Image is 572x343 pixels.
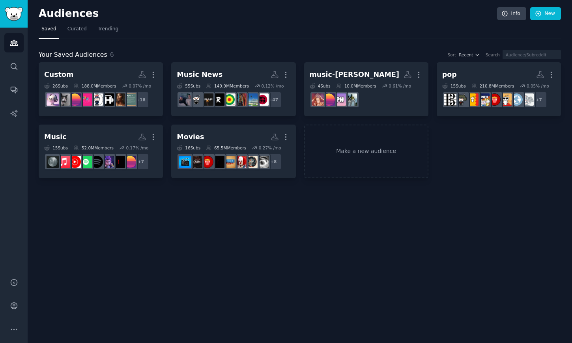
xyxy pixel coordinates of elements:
[527,83,549,89] div: 0.05 % /mo
[488,93,501,106] img: entertainment
[499,93,512,106] img: celebrities
[177,70,222,80] div: Music News
[41,26,56,33] span: Saved
[67,26,87,33] span: Curated
[124,93,136,106] img: hiphop101
[336,83,376,89] div: 10.0M Members
[69,156,81,168] img: YoutubeMusic
[39,62,163,116] a: Custom26Subs188.0MMembers0.07% /mo+18hiphop101rnbhiphopheadspoliticsFauxmoipopculturechatmemesMusic
[448,52,456,58] div: Sort
[304,125,428,179] a: Make a new audience
[133,153,149,170] div: + 7
[39,23,59,39] a: Saved
[126,145,148,151] div: 0.17 % /mo
[69,93,81,106] img: popculturechat
[58,156,70,168] img: AppleMusic
[201,156,213,168] img: entertainment
[442,83,466,89] div: 15 Sub s
[177,132,204,142] div: Movies
[265,91,282,108] div: + 47
[256,93,269,106] img: jpop
[39,7,497,20] h2: Audiences
[110,51,114,58] span: 6
[95,23,121,39] a: Trending
[73,145,114,151] div: 52.0M Members
[304,62,428,116] a: music-[PERSON_NAME]4Subs10.0MMembers0.61% /mopopheadscirclejerkpopheadspopculturechatariheads
[47,93,59,106] img: Music
[265,153,282,170] div: + 8
[44,145,68,151] div: 15 Sub s
[259,145,281,151] div: 0.27 % /mo
[124,156,136,168] img: popculturechat
[39,125,163,179] a: Music15Subs52.0MMembers0.17% /mo+7popculturechatnetflixHUNTRXSpotifyPlaylistsspotifyYoutubeMusicA...
[389,83,411,89] div: 0.61 % /mo
[444,93,456,106] img: musictheory
[102,156,114,168] img: HUNTRX
[234,156,247,168] img: HorrorMovies
[171,62,295,116] a: Music News55Subs149.9MMembers0.12% /mo+47jpopcitypopReggaetonreggaeraptrapEmopunk
[442,70,457,80] div: pop
[47,156,59,168] img: musicindustry
[179,156,191,168] img: MovieRecommendations
[113,156,125,168] img: netflix
[522,93,534,106] img: UpliftingNews
[486,52,500,58] div: Search
[510,93,523,106] img: news
[223,93,236,106] img: reggae
[133,91,149,108] div: + 18
[531,91,547,108] div: + 7
[455,93,467,106] img: classicalmusic
[44,83,68,89] div: 26 Sub s
[459,52,473,58] span: Recent
[312,93,324,106] img: ariheads
[179,93,191,106] img: punk
[44,70,73,80] div: Custom
[223,156,236,168] img: indiefilm
[190,156,202,168] img: FIlm
[73,83,116,89] div: 188.0M Members
[5,7,23,21] img: GummySearch logo
[503,50,561,59] input: Audience/Subreddit
[44,132,67,142] div: Music
[466,93,479,106] img: LosAngeles
[102,93,114,106] img: hiphopheads
[245,93,258,106] img: citypop
[113,93,125,106] img: rnb
[206,145,246,151] div: 65.5M Members
[334,93,346,106] img: popheads
[212,156,224,168] img: netflix
[459,52,480,58] button: Recent
[58,93,70,106] img: memes
[261,83,284,89] div: 0.12 % /mo
[39,50,107,60] span: Your Saved Audiences
[129,83,151,89] div: 0.07 % /mo
[245,156,258,168] img: Cinema
[256,156,269,168] img: TrueFilm
[80,93,92,106] img: Fauxmoi
[212,93,224,106] img: rap
[177,145,200,151] div: 16 Sub s
[345,93,357,106] img: popheadscirclejerk
[310,70,399,80] div: music-[PERSON_NAME]
[91,156,103,168] img: SpotifyPlaylists
[177,83,200,89] div: 55 Sub s
[310,83,331,89] div: 4 Sub s
[171,125,295,179] a: Movies16Subs65.5MMembers0.27% /mo+8TrueFilmCinemaHorrorMoviesindiefilmnetflixentertainmentFIlmMov...
[65,23,90,39] a: Curated
[477,93,490,106] img: MakeNewFriendsHere
[471,83,514,89] div: 210.8M Members
[201,93,213,106] img: trap
[190,93,202,106] img: Emo
[98,26,118,33] span: Trending
[234,93,247,106] img: Reggaeton
[323,93,335,106] img: popculturechat
[497,7,526,21] a: Info
[91,93,103,106] img: politics
[437,62,561,116] a: pop15Subs210.8MMembers0.05% /mo+7UpliftingNewsnewscelebritiesentertainmentMakeNewFriendsHereLosAn...
[530,7,561,21] a: New
[80,156,92,168] img: spotify
[206,83,249,89] div: 149.9M Members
